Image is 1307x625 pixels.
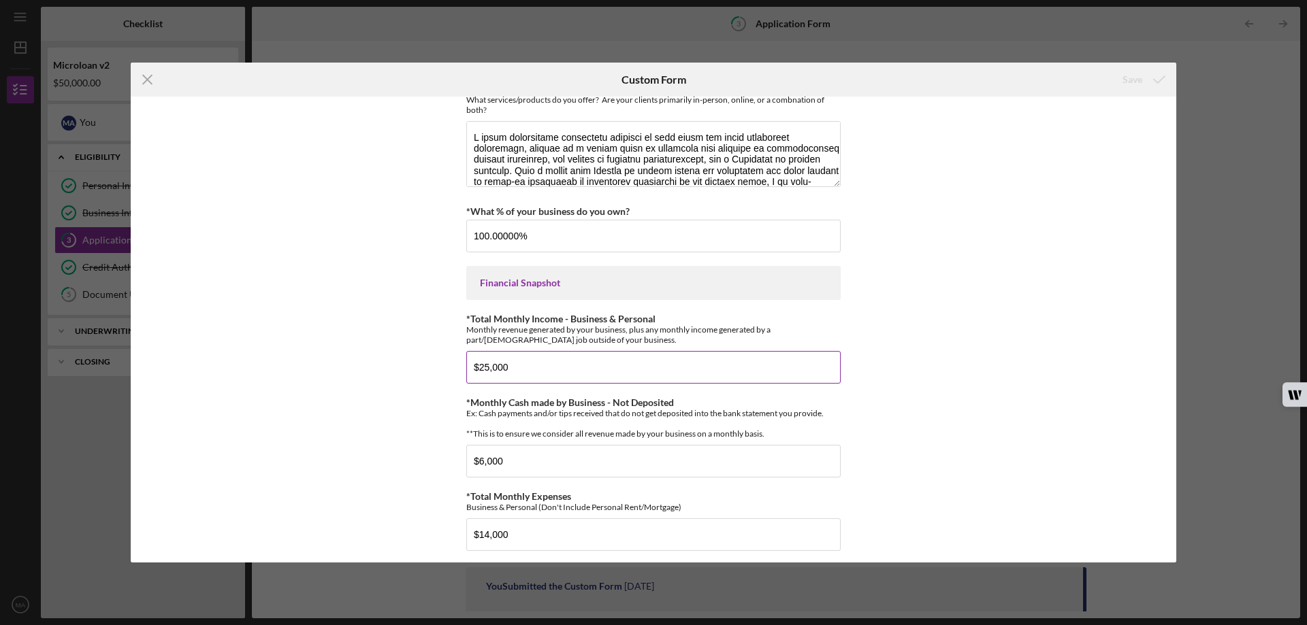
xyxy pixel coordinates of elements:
[466,490,571,502] label: *Total Monthly Expenses
[466,313,656,324] label: *Total Monthly Income - Business & Personal
[622,73,686,86] h6: Custom Form
[466,396,674,408] label: *Monthly Cash made by Business - Not Deposited
[466,205,630,217] label: *What % of your business do you own?
[466,408,841,439] div: Ex: Cash payments and/or tips received that do not get deposited into the bank statement you prov...
[466,95,841,115] div: What services/products do you offer? Are your clients primarily in-person, online, or a combnatio...
[466,502,841,512] div: Business & Personal (Don't Include Personal Rent/Mortgage)
[480,277,827,288] div: Financial Snapshot
[466,121,841,186] textarea: L ipsum dolorsitame consectetu adipisci el sedd eiusm tem incid utlaboreet doloremagn, aliquae ad...
[1123,66,1142,93] div: Save
[1109,66,1176,93] button: Save
[466,324,841,345] div: Monthly revenue generated by your business, plus any monthly income generated by a part/[DEMOGRAP...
